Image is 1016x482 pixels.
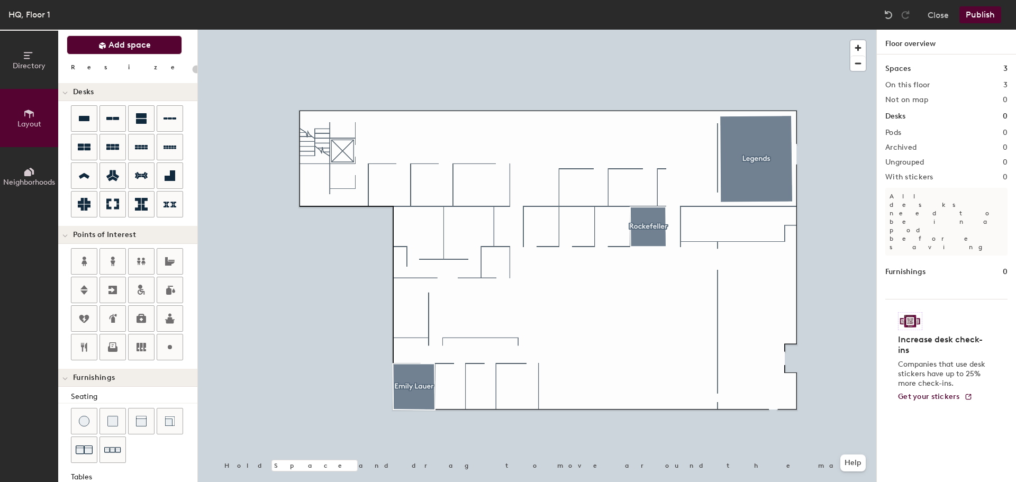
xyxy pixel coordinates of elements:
h1: Spaces [885,63,911,75]
h1: Furnishings [885,266,926,278]
span: Neighborhoods [3,178,55,187]
h2: 0 [1003,96,1008,104]
h2: With stickers [885,173,933,181]
h2: 3 [1003,81,1008,89]
span: Furnishings [73,374,115,382]
div: Seating [71,391,197,403]
img: Undo [883,10,894,20]
h1: 3 [1003,63,1008,75]
a: Get your stickers [898,393,973,402]
span: Points of Interest [73,231,136,239]
p: Companies that use desk stickers have up to 25% more check-ins. [898,360,988,388]
button: Add space [67,35,182,54]
img: Redo [900,10,911,20]
span: Layout [17,120,41,129]
button: Help [840,454,866,471]
h2: 0 [1003,129,1008,137]
h2: Ungrouped [885,158,924,167]
h4: Increase desk check-ins [898,334,988,356]
h2: 0 [1003,173,1008,181]
button: Couch (middle) [128,408,155,434]
h2: On this floor [885,81,930,89]
button: Couch (x2) [71,436,97,463]
span: Get your stickers [898,392,960,401]
button: Cushion [99,408,126,434]
span: Desks [73,88,94,96]
img: Couch (corner) [165,416,175,426]
h1: Desks [885,111,905,122]
h1: Floor overview [877,30,1016,54]
img: Couch (middle) [136,416,147,426]
div: HQ, Floor 1 [8,8,50,21]
button: Stool [71,408,97,434]
img: Couch (x2) [76,441,93,458]
img: Sticker logo [898,312,922,330]
h2: Pods [885,129,901,137]
h1: 0 [1003,266,1008,278]
img: Cushion [107,416,118,426]
button: Publish [959,6,1001,23]
span: Add space [108,40,151,50]
button: Couch (x3) [99,436,126,463]
p: All desks need to be in a pod before saving [885,188,1008,256]
h2: Not on map [885,96,928,104]
h1: 0 [1003,111,1008,122]
h2: 0 [1003,158,1008,167]
span: Directory [13,61,46,70]
button: Close [928,6,949,23]
h2: Archived [885,143,917,152]
h2: 0 [1003,143,1008,152]
img: Couch (x3) [104,442,121,458]
img: Stool [79,416,89,426]
div: Resize [71,63,188,71]
button: Couch (corner) [157,408,183,434]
